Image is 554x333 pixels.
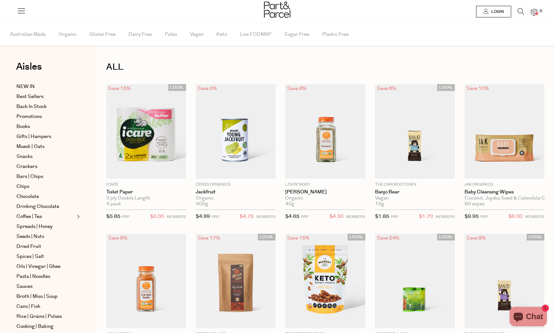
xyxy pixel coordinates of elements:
[375,84,455,179] img: Banjo Bear
[419,212,433,221] span: $1.70
[16,123,75,131] a: Books
[375,189,455,195] a: Banjo Bear
[258,234,276,240] span: LOCAL
[16,143,75,151] a: Muesli | Oats
[285,84,365,179] img: Rosemary
[150,212,164,221] span: $5.00
[16,283,33,290] span: Sauces
[375,182,455,188] p: The Carob Kitchen
[16,243,75,250] a: Dried Fruit
[16,273,75,280] a: Pasta | Noodles
[256,214,276,219] small: MEMBERS
[196,189,276,195] a: Jackfruit
[16,163,75,171] a: Crackers
[16,163,37,171] span: Crackers
[16,173,75,181] a: Bars | Chips
[16,263,75,270] a: Oils | Vinegar | Ghee
[16,223,52,230] span: Spreads | Honey
[196,84,276,179] img: Jackfruit
[16,123,30,131] span: Books
[106,84,133,93] div: Save 15%
[465,234,544,328] img: Banjo Bear
[16,62,42,78] a: Aisles
[285,182,365,188] p: Lovin' Body
[16,263,61,270] span: Oils | Vinegar | Ghee
[16,213,75,220] a: Coffee | Tea
[16,323,75,330] a: Cooking | Baking
[16,113,42,121] span: Promotions
[465,195,544,201] div: Coconut, Jojoba Seed & Calendula Oil
[16,283,75,290] a: Sauces
[16,143,44,151] span: Muesli | Oats
[106,234,186,328] img: Red Chilli Powder
[16,83,35,91] span: NEW IN
[16,253,75,260] a: Spices | Salt
[106,213,120,220] span: $5.85
[16,213,42,220] span: Coffee | Tea
[211,214,219,219] small: RRP
[165,23,177,46] span: Paleo
[16,60,42,74] span: Aisles
[16,93,43,101] span: Best Sellers
[106,195,186,201] div: 3 ply Double Length
[16,183,29,191] span: Chips
[16,303,75,310] a: Cans | Fish
[465,84,544,179] img: Baby Cleansing Wipes
[10,23,46,46] span: Australian Made
[437,234,455,240] span: LOCAL
[284,23,309,46] span: Sugar Free
[476,6,511,17] a: Login
[196,84,219,93] div: Save 5%
[465,182,544,188] p: Jak Organics
[168,84,186,91] span: LOCAL
[285,195,365,201] div: Organic
[16,203,75,211] a: Drinking Chocolate
[525,214,544,219] small: MEMBERS
[375,195,455,201] div: Vegan
[239,212,254,221] span: $4.75
[527,234,544,240] span: LOCAL
[75,213,80,220] button: Expand/Collapse Coffee | Tea
[16,113,75,121] a: Promotions
[106,189,186,195] a: Toilet Paper
[16,273,50,280] span: Pasta | Noodles
[322,23,349,46] span: Plastic Free
[538,8,544,14] span: 0
[285,213,299,220] span: $4.65
[391,214,398,219] small: RRP
[106,182,186,188] p: icare
[480,214,488,219] small: RRP
[16,303,40,310] span: Cans | Fish
[16,193,75,201] a: Chocolate
[16,323,53,330] span: Cooking | Baking
[375,84,398,93] div: Save 8%
[190,23,203,46] span: Vegan
[285,189,365,195] a: [PERSON_NAME]
[16,183,75,191] a: Chips
[329,212,343,221] span: $4.30
[16,153,75,161] a: Snacks
[196,213,210,220] span: $4.99
[16,93,75,101] a: Best Sellers
[16,293,58,300] span: Broth | Miso | Soup
[285,201,295,207] span: 40g
[285,234,365,328] img: Keto Gourmet Granola
[264,2,290,18] img: Part&Parcel
[196,195,276,201] div: Organic
[465,213,479,220] span: $9.95
[167,214,186,219] small: MEMBERS
[106,60,544,74] h1: ALL
[59,23,77,46] span: Organic
[16,233,44,240] span: Seeds | Nuts
[16,133,51,141] span: Gifts | Hampers
[375,234,401,242] div: Save 24%
[375,234,455,328] img: Dog Waste Bags
[196,234,276,328] img: Beef Bone Broth
[122,214,129,219] small: RRP
[346,214,365,219] small: MEMBERS
[16,173,43,181] span: Bars | Chips
[196,182,276,188] p: Ceres Organics
[16,133,75,141] a: Gifts | Hampers
[106,84,186,179] img: Toilet Paper
[490,9,504,15] span: Login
